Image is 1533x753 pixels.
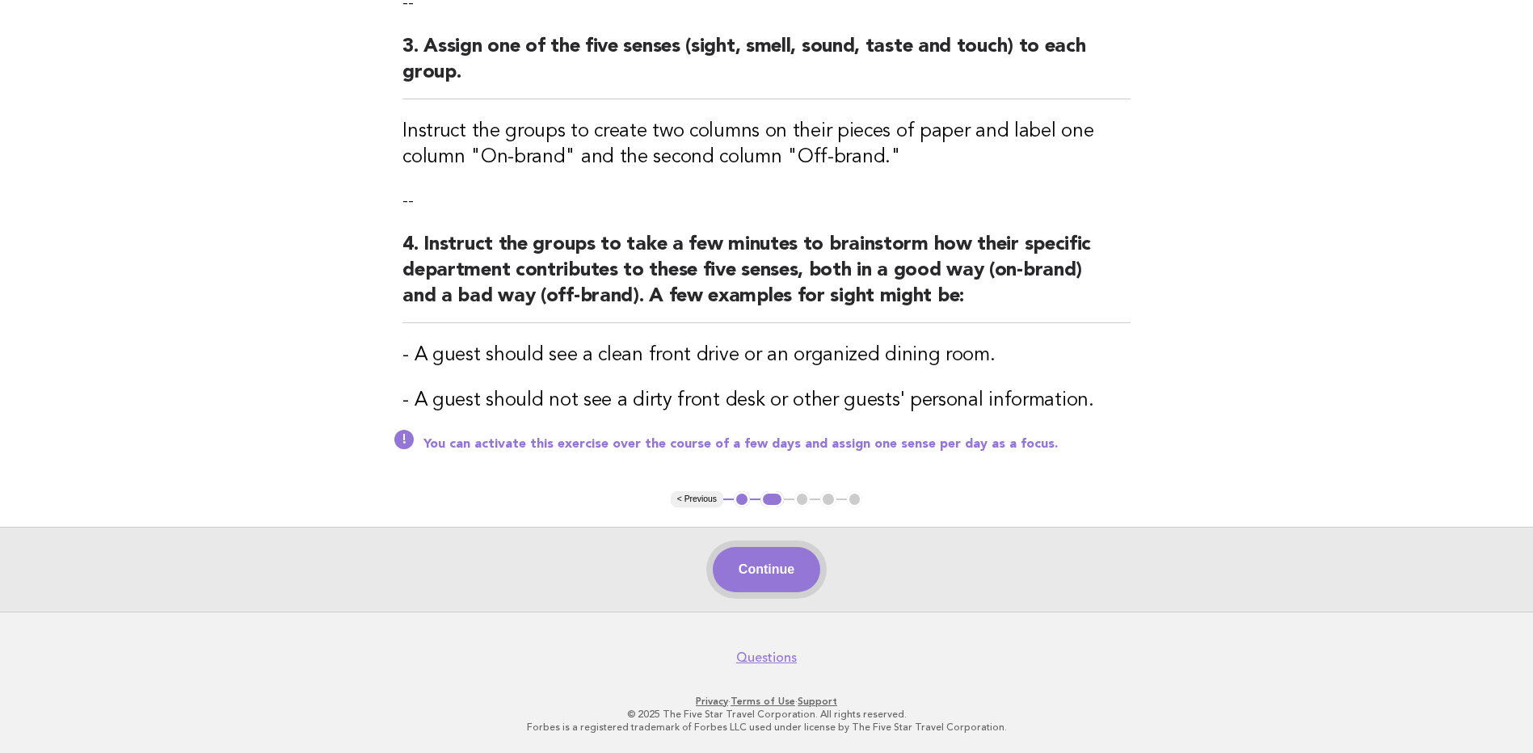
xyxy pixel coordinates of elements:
[731,696,795,707] a: Terms of Use
[272,695,1261,708] p: · ·
[272,708,1261,721] p: © 2025 The Five Star Travel Corporation. All rights reserved.
[402,190,1131,212] p: --
[713,547,820,592] button: Continue
[734,491,750,507] button: 1
[402,232,1131,323] h2: 4. Instruct the groups to take a few minutes to brainstorm how their specific department contribu...
[696,696,728,707] a: Privacy
[736,650,797,666] a: Questions
[423,436,1131,452] p: You can activate this exercise over the course of a few days and assign one sense per day as a fo...
[402,34,1131,99] h2: 3. Assign one of the five senses (sight, smell, sound, taste and touch) to each group.
[402,119,1131,170] h3: Instruct the groups to create two columns on their pieces of paper and label one column "On-brand...
[760,491,784,507] button: 2
[402,388,1131,414] h3: - A guest should not see a dirty front desk or other guests' personal information.
[272,721,1261,734] p: Forbes is a registered trademark of Forbes LLC used under license by The Five Star Travel Corpora...
[671,491,723,507] button: < Previous
[798,696,837,707] a: Support
[402,343,1131,368] h3: - A guest should see a clean front drive or an organized dining room.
